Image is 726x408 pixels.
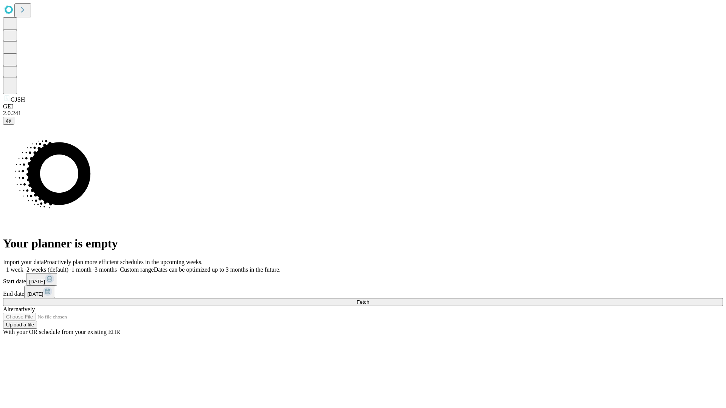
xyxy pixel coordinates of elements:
span: With your OR schedule from your existing EHR [3,329,120,335]
span: @ [6,118,11,124]
button: @ [3,117,14,125]
span: Custom range [120,266,154,273]
div: GEI [3,103,723,110]
span: Fetch [357,299,369,305]
span: 2 weeks (default) [26,266,68,273]
div: Start date [3,273,723,286]
button: Upload a file [3,321,37,329]
div: End date [3,286,723,298]
span: [DATE] [29,279,45,284]
span: GJSH [11,96,25,103]
span: 3 months [95,266,117,273]
button: [DATE] [24,286,55,298]
span: Proactively plan more efficient schedules in the upcoming weeks. [44,259,203,265]
span: 1 month [71,266,92,273]
div: 2.0.241 [3,110,723,117]
button: Fetch [3,298,723,306]
button: [DATE] [26,273,57,286]
span: Import your data [3,259,44,265]
h1: Your planner is empty [3,236,723,250]
span: [DATE] [27,291,43,297]
span: Alternatively [3,306,35,312]
span: 1 week [6,266,23,273]
span: Dates can be optimized up to 3 months in the future. [154,266,281,273]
